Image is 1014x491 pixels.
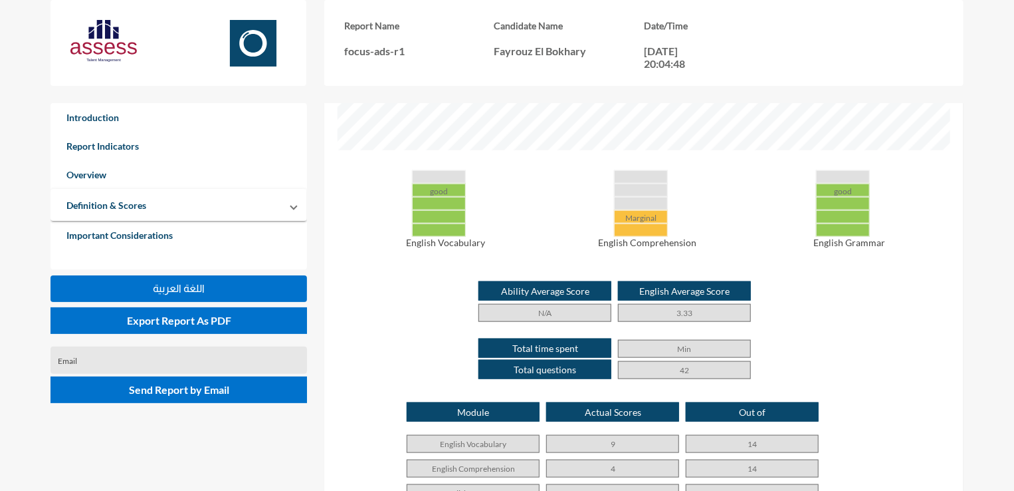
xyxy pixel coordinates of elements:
p: Out of [686,403,819,422]
button: اللغة العربية [51,275,307,302]
p: 14 [686,435,819,453]
p: Actual Scores [546,403,679,422]
a: Introduction [51,103,307,132]
p: N/A [478,304,611,322]
img: AssessLogoo.svg [70,20,137,62]
img: Focus.svg [220,20,286,67]
p: 42 [618,361,751,379]
a: Report Indicators [51,132,307,160]
p: English Grammar [755,237,944,248]
p: Ability Average Score [478,281,611,301]
p: Total time spent [478,339,611,358]
a: Overview [51,160,307,189]
p: Module [407,403,540,422]
a: Important Considerations [51,221,307,249]
p: 3.33 [618,304,751,322]
a: Definition & Scores [51,191,162,220]
p: English Vocabulary [351,237,540,248]
h3: Date/Time [644,20,793,31]
button: Export Report As PDF [51,307,307,334]
p: 9 [546,435,679,453]
p: Total questions [478,360,611,379]
h3: Report Name [344,20,494,31]
span: Export Report As PDF [127,314,231,327]
span: Send Report by Email [129,383,229,396]
button: Send Report by Email [51,377,307,403]
p: Fayrouz El Bokhary [494,45,644,57]
span: اللغة العربية [153,283,205,294]
div: Marginal [614,210,668,224]
mat-expansion-panel-header: Definition & Scores [51,189,307,221]
p: 4 [546,460,679,478]
p: [DATE] 20:04:48 [644,45,704,70]
p: focus-ads-r1 [344,45,494,57]
div: good [816,184,870,197]
div: good [412,184,466,197]
p: Min [618,340,751,358]
p: English Average Score [618,281,751,301]
p: English Vocabulary [407,435,540,453]
p: 14 [686,460,819,478]
p: English Comprehension [407,460,540,478]
h3: Candidate Name [494,20,644,31]
p: English Comprehension [553,237,742,248]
